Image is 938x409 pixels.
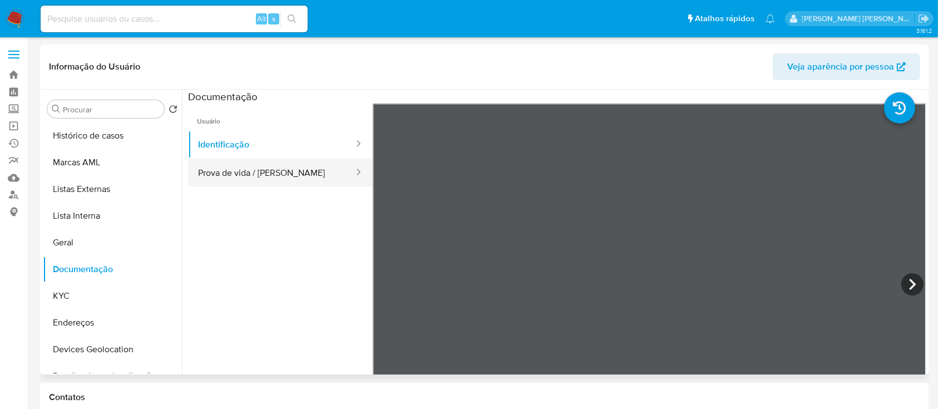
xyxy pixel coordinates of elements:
span: Veja aparência por pessoa [787,53,894,80]
button: KYC [43,283,182,309]
span: Alt [257,13,266,24]
button: Histórico de casos [43,122,182,149]
button: Listas Externas [43,176,182,203]
button: Detalhe da geolocalização [43,363,182,390]
span: Atalhos rápidos [695,13,754,24]
a: Sair [918,13,930,24]
input: Pesquise usuários ou casos... [41,12,308,26]
button: Lista Interna [43,203,182,229]
button: Devices Geolocation [43,336,182,363]
a: Notificações [766,14,775,23]
button: Documentação [43,256,182,283]
h1: Contatos [49,392,920,403]
span: s [272,13,275,24]
button: Veja aparência por pessoa [773,53,920,80]
button: Marcas AML [43,149,182,176]
button: Retornar ao pedido padrão [169,105,177,117]
button: search-icon [280,11,303,27]
p: alessandra.barbosa@mercadopago.com [802,13,915,24]
input: Procurar [63,105,160,115]
button: Procurar [52,105,61,114]
button: Geral [43,229,182,256]
button: Endereços [43,309,182,336]
h1: Informação do Usuário [49,61,140,72]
